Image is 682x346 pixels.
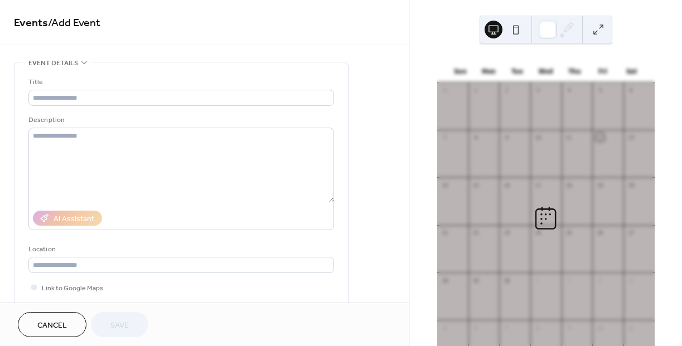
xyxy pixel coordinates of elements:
[48,12,100,34] span: / Add Event
[627,323,635,332] div: 11
[534,228,542,237] div: 24
[627,86,635,94] div: 6
[441,228,449,237] div: 21
[28,76,332,88] div: Title
[42,282,103,294] span: Link to Google Maps
[627,276,635,284] div: 4
[472,228,480,237] div: 22
[441,181,449,189] div: 14
[441,276,449,284] div: 28
[472,181,480,189] div: 15
[596,133,604,142] div: 12
[534,323,542,332] div: 8
[565,323,573,332] div: 9
[441,133,449,142] div: 7
[565,276,573,284] div: 2
[502,133,511,142] div: 9
[565,181,573,189] div: 18
[627,181,635,189] div: 20
[627,133,635,142] div: 13
[472,86,480,94] div: 1
[596,86,604,94] div: 5
[37,320,67,332] span: Cancel
[596,228,604,237] div: 26
[627,228,635,237] div: 27
[472,133,480,142] div: 8
[502,86,511,94] div: 2
[502,181,511,189] div: 16
[596,276,604,284] div: 3
[441,86,449,94] div: 31
[28,243,332,255] div: Location
[596,181,604,189] div: 19
[475,60,503,82] div: Mon
[441,323,449,332] div: 5
[531,60,560,82] div: Wed
[18,312,86,337] button: Cancel
[565,133,573,142] div: 11
[534,133,542,142] div: 10
[14,12,48,34] a: Events
[502,228,511,237] div: 23
[589,60,617,82] div: Fri
[534,181,542,189] div: 17
[502,276,511,284] div: 30
[503,60,531,82] div: Tue
[617,60,646,82] div: Sat
[534,276,542,284] div: 1
[502,323,511,332] div: 7
[28,114,332,126] div: Description
[446,60,475,82] div: Sun
[534,86,542,94] div: 3
[596,323,604,332] div: 10
[472,276,480,284] div: 29
[560,60,588,82] div: Thu
[565,86,573,94] div: 4
[28,57,78,69] span: Event details
[565,228,573,237] div: 25
[472,323,480,332] div: 6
